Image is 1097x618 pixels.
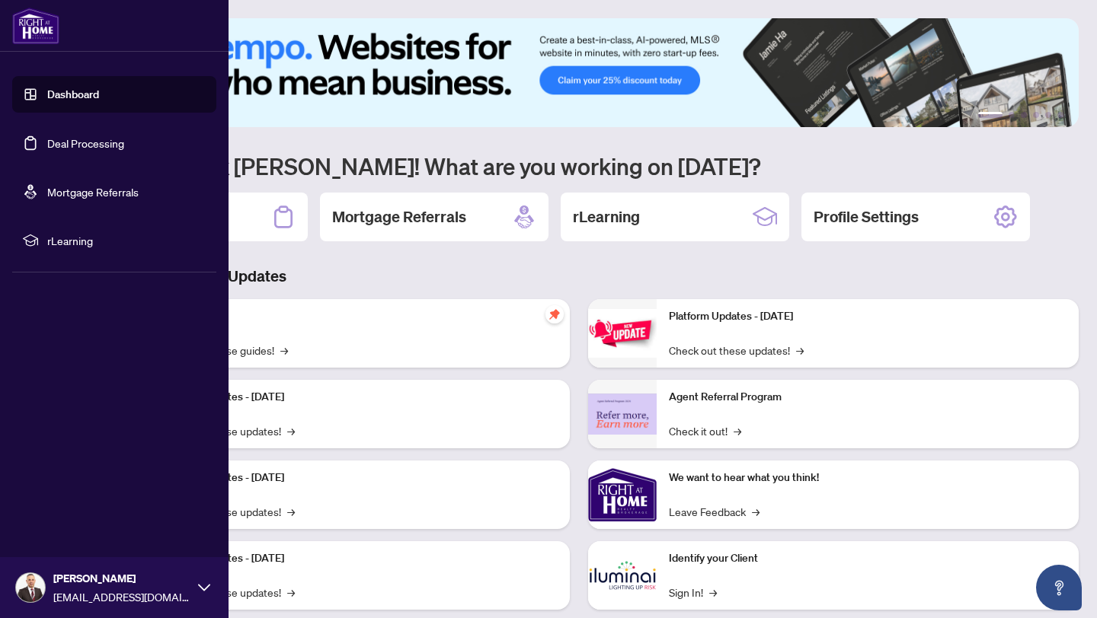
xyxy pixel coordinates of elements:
span: [PERSON_NAME] [53,570,190,587]
img: Platform Updates - June 23, 2025 [588,309,657,357]
button: 1 [978,112,1003,118]
h2: Mortgage Referrals [332,206,466,228]
p: We want to hear what you think! [669,470,1067,486]
button: Open asap [1036,565,1082,610]
p: Self-Help [160,308,558,325]
button: 5 [1045,112,1051,118]
p: Agent Referral Program [669,389,1067,406]
a: Check it out!→ [669,422,741,439]
img: We want to hear what you think! [588,460,657,529]
button: 4 [1033,112,1039,118]
img: Identify your Client [588,541,657,610]
p: Platform Updates - [DATE] [669,308,1067,325]
button: 6 [1057,112,1063,118]
span: pushpin [545,305,564,323]
span: → [287,503,295,520]
button: 2 [1009,112,1015,118]
h2: rLearning [573,206,640,228]
span: rLearning [47,232,206,249]
span: → [734,422,741,439]
img: Slide 0 [79,18,1079,127]
span: → [752,503,760,520]
h2: Profile Settings [814,206,919,228]
img: logo [12,8,59,44]
span: → [287,422,295,439]
button: 3 [1021,112,1027,118]
a: Deal Processing [47,136,124,150]
span: [EMAIL_ADDRESS][DOMAIN_NAME] [53,588,190,605]
a: Sign In!→ [669,584,717,600]
img: Agent Referral Program [588,393,657,435]
span: → [709,584,717,600]
span: → [287,584,295,600]
span: → [796,342,804,358]
p: Identify your Client [669,550,1067,567]
a: Dashboard [47,88,99,101]
p: Platform Updates - [DATE] [160,470,558,486]
a: Check out these updates!→ [669,342,804,358]
a: Mortgage Referrals [47,185,139,199]
h3: Brokerage & Industry Updates [79,266,1079,287]
p: Platform Updates - [DATE] [160,550,558,567]
h1: Welcome back [PERSON_NAME]! What are you working on [DATE]? [79,151,1079,180]
a: Leave Feedback→ [669,503,760,520]
span: → [280,342,288,358]
img: Profile Icon [16,573,45,602]
p: Platform Updates - [DATE] [160,389,558,406]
